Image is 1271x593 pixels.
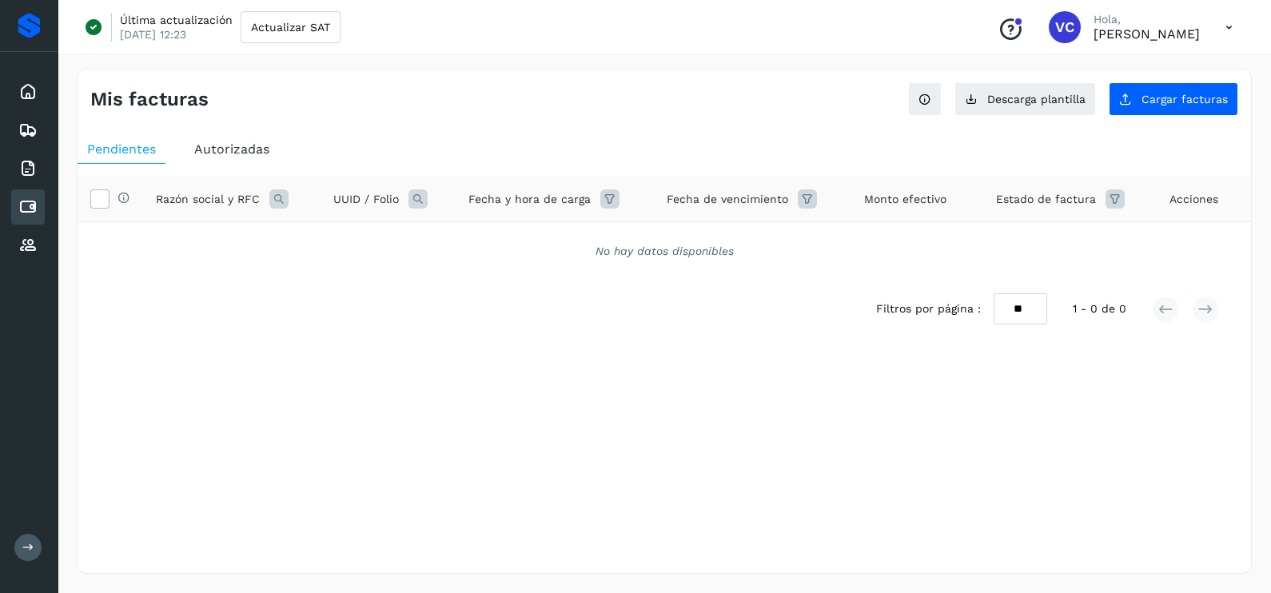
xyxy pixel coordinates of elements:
[1094,13,1200,26] p: Hola,
[87,141,156,157] span: Pendientes
[667,191,788,208] span: Fecha de vencimiento
[468,191,591,208] span: Fecha y hora de carga
[1169,191,1218,208] span: Acciones
[11,151,45,186] div: Facturas
[864,191,946,208] span: Monto efectivo
[251,22,330,33] span: Actualizar SAT
[11,74,45,109] div: Inicio
[333,191,399,208] span: UUID / Folio
[90,88,209,111] h4: Mis facturas
[876,300,981,317] span: Filtros por página :
[241,11,341,43] button: Actualizar SAT
[1094,26,1200,42] p: Viridiana Cruz
[1142,94,1228,105] span: Cargar facturas
[194,141,269,157] span: Autorizadas
[996,191,1096,208] span: Estado de factura
[11,189,45,225] div: Cuentas por pagar
[98,243,1230,260] div: No hay datos disponibles
[120,27,186,42] p: [DATE] 12:23
[987,94,1086,105] span: Descarga plantilla
[1073,300,1126,317] span: 1 - 0 de 0
[954,82,1096,116] button: Descarga plantilla
[1109,82,1238,116] button: Cargar facturas
[11,113,45,148] div: Embarques
[11,228,45,263] div: Proveedores
[156,191,260,208] span: Razón social y RFC
[120,13,233,27] p: Última actualización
